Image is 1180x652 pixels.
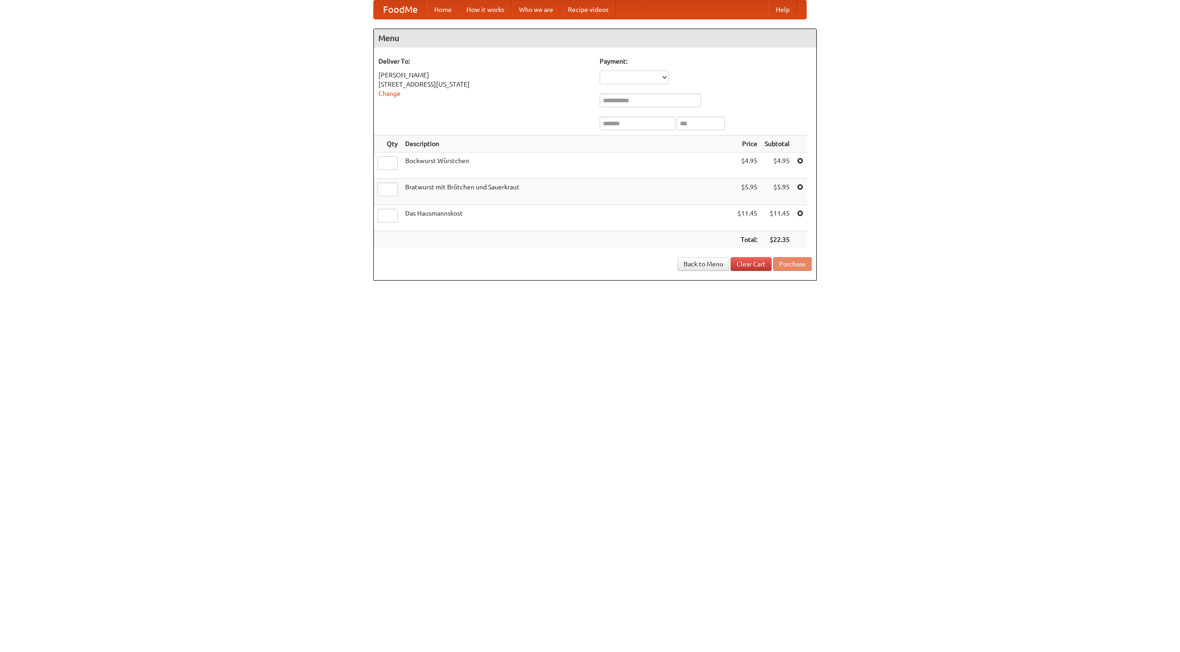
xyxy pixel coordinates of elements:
[761,231,793,248] th: $22.35
[401,135,734,153] th: Description
[401,205,734,231] td: Das Hausmannskost
[734,135,761,153] th: Price
[731,257,772,271] a: Clear Cart
[734,205,761,231] td: $11.45
[427,0,459,19] a: Home
[773,257,812,271] button: Purchase
[378,57,590,66] h5: Deliver To:
[761,205,793,231] td: $11.45
[374,0,427,19] a: FoodMe
[734,153,761,179] td: $4.95
[512,0,560,19] a: Who we are
[678,257,729,271] a: Back to Menu
[761,135,793,153] th: Subtotal
[378,70,590,80] div: [PERSON_NAME]
[761,153,793,179] td: $4.95
[401,153,734,179] td: Bockwurst Würstchen
[600,57,812,66] h5: Payment:
[761,179,793,205] td: $5.95
[734,179,761,205] td: $5.95
[378,90,401,97] a: Change
[374,135,401,153] th: Qty
[560,0,616,19] a: Recipe videos
[459,0,512,19] a: How it works
[401,179,734,205] td: Bratwurst mit Brötchen und Sauerkraut
[734,231,761,248] th: Total:
[374,29,816,47] h4: Menu
[378,80,590,89] div: [STREET_ADDRESS][US_STATE]
[768,0,797,19] a: Help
